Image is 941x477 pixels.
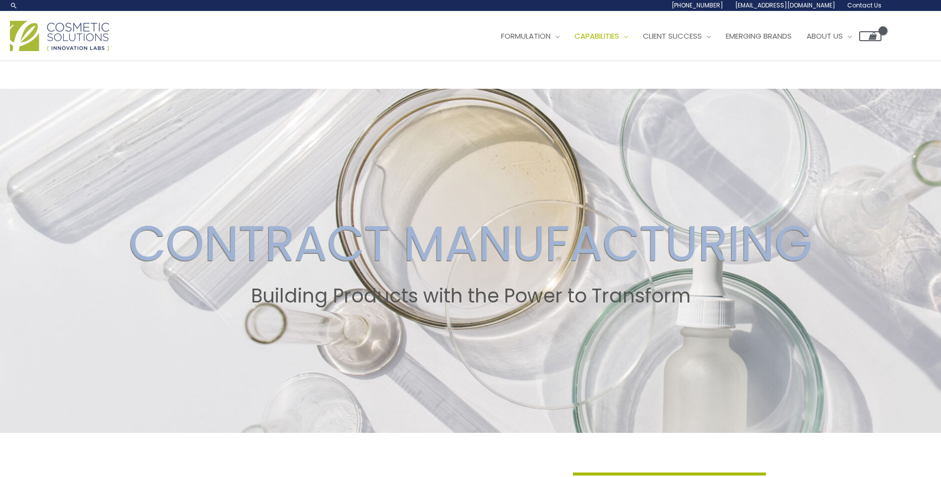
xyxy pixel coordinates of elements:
[494,21,567,51] a: Formulation
[10,21,109,51] img: Cosmetic Solutions Logo
[859,31,881,41] a: View Shopping Cart, empty
[9,285,932,307] h2: Building Products with the Power to Transform
[635,21,718,51] a: Client Success
[574,31,619,41] span: Capabilities
[9,214,932,273] h2: CONTRACT MANUFACTURING
[501,31,551,41] span: Formulation
[10,1,18,9] a: Search icon link
[799,21,859,51] a: About Us
[567,21,635,51] a: Capabilities
[847,1,881,9] span: Contact Us
[726,31,792,41] span: Emerging Brands
[735,1,835,9] span: [EMAIL_ADDRESS][DOMAIN_NAME]
[718,21,799,51] a: Emerging Brands
[672,1,723,9] span: [PHONE_NUMBER]
[807,31,843,41] span: About Us
[643,31,702,41] span: Client Success
[486,21,881,51] nav: Site Navigation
